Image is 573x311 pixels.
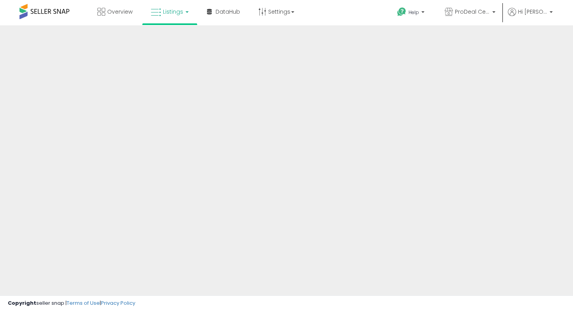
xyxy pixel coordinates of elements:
[518,8,547,16] span: Hi [PERSON_NAME]
[8,299,36,307] strong: Copyright
[8,300,135,307] div: seller snap | |
[163,8,183,16] span: Listings
[216,8,240,16] span: DataHub
[101,299,135,307] a: Privacy Policy
[455,8,490,16] span: ProDeal Central
[107,8,133,16] span: Overview
[67,299,100,307] a: Terms of Use
[397,7,407,17] i: Get Help
[391,1,432,25] a: Help
[508,8,553,25] a: Hi [PERSON_NAME]
[409,9,419,16] span: Help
